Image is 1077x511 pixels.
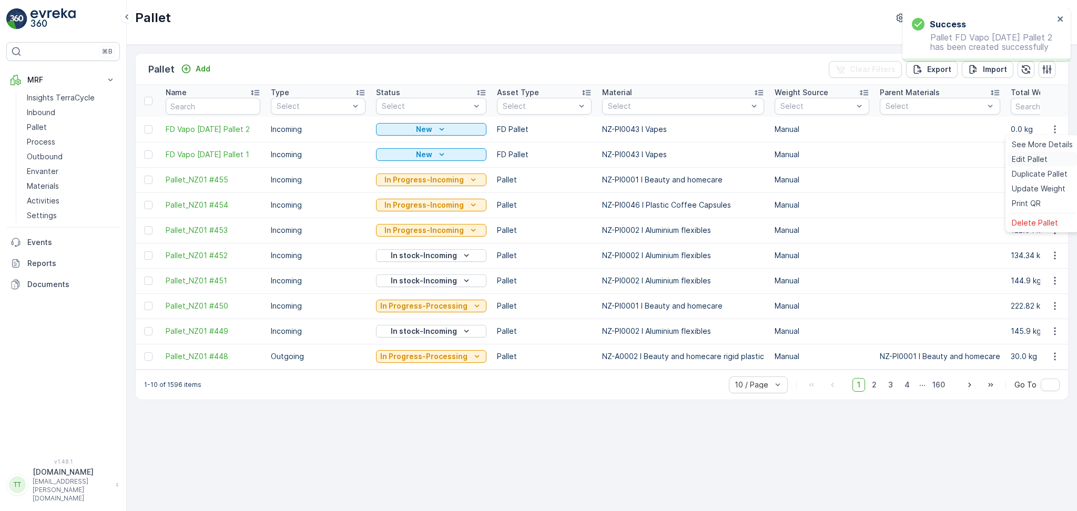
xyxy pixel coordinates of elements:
td: Incoming [266,142,371,167]
div: Toggle Row Selected [144,125,153,134]
p: ... [919,378,926,392]
p: Activities [27,196,59,206]
div: TT [9,476,26,493]
p: Inbound [27,107,55,118]
td: NZ-PI0001 I Beauty and homecare [597,167,769,192]
p: Clear Filters [850,64,896,75]
td: Incoming [266,293,371,319]
input: Search [166,98,260,115]
td: NZ-PI0043 I Vapes [597,142,769,167]
p: Settings [27,210,57,221]
td: Pallet [492,268,597,293]
p: Export [927,64,951,75]
span: 160 [928,378,950,392]
a: Materials [23,179,120,193]
span: FD Vapo [DATE] Pallet 1 [166,149,260,160]
p: MRF [27,75,99,85]
td: Incoming [266,218,371,243]
td: NZ-PI0002 I Aluminium flexibles [597,319,769,344]
p: Pallet [135,9,171,26]
p: [DOMAIN_NAME] [33,467,110,477]
span: Delete Pallet [1012,218,1058,228]
td: Manual [769,319,875,344]
a: Edit Pallet [1008,152,1077,167]
a: Process [23,135,120,149]
p: Documents [27,279,116,290]
td: Incoming [266,243,371,268]
td: Incoming [266,117,371,142]
span: 3 [883,378,898,392]
a: Events [6,232,120,253]
td: Incoming [266,319,371,344]
td: NZ-PI0002 I Aluminium flexibles [597,268,769,293]
button: New [376,123,486,136]
p: Select [382,101,470,111]
img: logo_light-DOdMpM7g.png [31,8,76,29]
button: Export [906,61,958,78]
button: New [376,148,486,161]
div: Toggle Row Selected [144,201,153,209]
td: Incoming [266,192,371,218]
td: NZ-A0002 I Beauty and homecare rigid plastic [597,344,769,369]
a: FD Vapo 19.08.2025 Pallet 2 [166,124,260,135]
p: Insights TerraCycle [27,93,95,103]
a: Pallet_NZ01 #454 [166,200,260,210]
p: Select [780,101,853,111]
p: Select [886,101,984,111]
p: Total Weight [1011,87,1058,98]
span: 4 [900,378,915,392]
td: Manual [769,293,875,319]
div: Toggle Row Selected [144,176,153,184]
td: NZ-PI0043 I Vapes [597,117,769,142]
span: Update Weight [1012,183,1065,194]
h3: Success [930,18,966,30]
a: Pallet_NZ01 #450 [166,301,260,311]
span: Go To [1014,380,1037,390]
p: In stock-Incoming [391,326,457,336]
td: Manual [769,268,875,293]
span: Edit Pallet [1012,154,1048,165]
td: Pallet [492,167,597,192]
p: Name [166,87,187,98]
a: Insights TerraCycle [23,90,120,105]
a: Pallet_NZ01 #449 [166,326,260,336]
a: Pallet_NZ01 #448 [166,351,260,362]
span: FD Vapo [DATE] Pallet 2 [166,124,260,135]
p: Outbound [27,151,63,162]
td: Pallet [492,243,597,268]
p: In Progress-Incoming [384,225,464,236]
button: In Progress-Incoming [376,224,486,237]
span: See More Details [1012,139,1073,150]
a: Pallet_NZ01 #452 [166,250,260,261]
p: Type [271,87,289,98]
button: In stock-Incoming [376,325,486,338]
td: Pallet [492,192,597,218]
td: Pallet [492,218,597,243]
span: 2 [867,378,881,392]
button: Clear Filters [829,61,902,78]
p: In Progress-Incoming [384,175,464,185]
div: Toggle Row Selected [144,251,153,260]
p: [EMAIL_ADDRESS][PERSON_NAME][DOMAIN_NAME] [33,477,110,503]
a: Outbound [23,149,120,164]
p: In Progress-Incoming [384,200,464,210]
td: Incoming [266,167,371,192]
a: Duplicate Pallet [1008,167,1077,181]
td: Pallet [492,344,597,369]
td: NZ-PI0002 I Aluminium flexibles [597,218,769,243]
button: In Progress-Incoming [376,173,486,186]
td: Manual [769,344,875,369]
button: MRF [6,69,120,90]
p: New [416,124,432,135]
p: Pallet [148,62,175,77]
a: See More Details [1008,137,1077,152]
a: FD Vapo 19.08.2025 Pallet 1 [166,149,260,160]
a: Settings [23,208,120,223]
button: Import [962,61,1013,78]
p: Select [503,101,575,111]
a: Activities [23,193,120,208]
